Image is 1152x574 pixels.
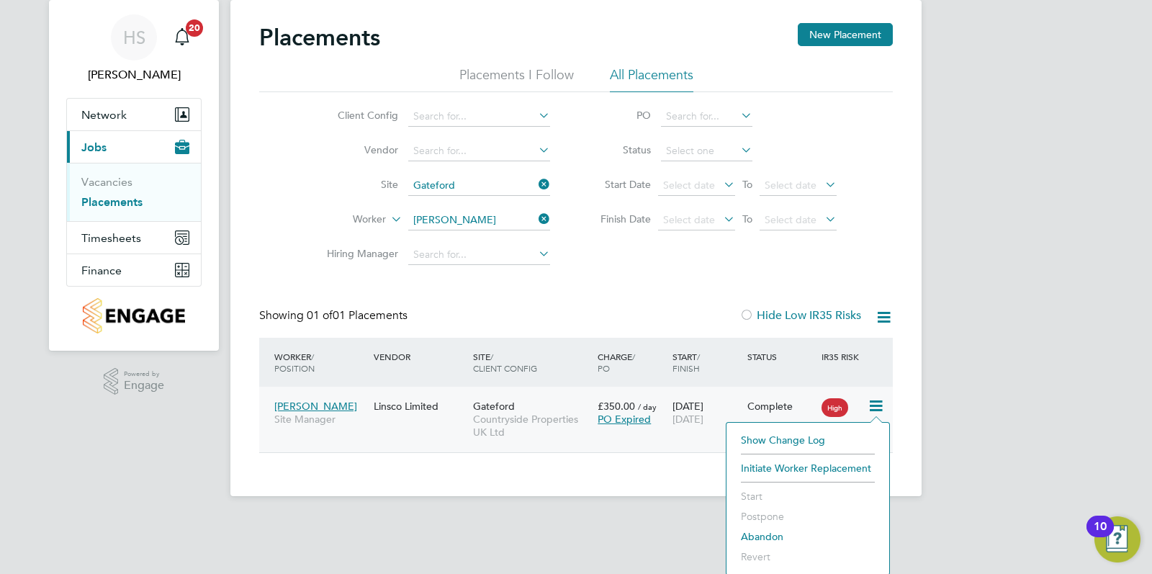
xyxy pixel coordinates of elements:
[274,413,366,426] span: Site Manager
[271,344,370,381] div: Worker
[663,213,715,226] span: Select date
[822,398,848,417] span: High
[663,179,715,192] span: Select date
[473,351,537,374] span: / Client Config
[734,506,882,526] li: Postpone
[765,179,816,192] span: Select date
[370,393,469,420] div: Linsco Limited
[818,344,868,369] div: IR35 Risk
[669,393,744,433] div: [DATE]
[315,247,398,260] label: Hiring Manager
[67,222,201,254] button: Timesheets
[672,413,703,426] span: [DATE]
[586,109,651,122] label: PO
[734,430,882,450] li: Show change log
[81,231,141,245] span: Timesheets
[408,176,550,196] input: Search for...
[734,526,882,547] li: Abandon
[315,143,398,156] label: Vendor
[67,163,201,221] div: Jobs
[315,109,398,122] label: Client Config
[661,107,752,127] input: Search for...
[669,344,744,381] div: Start
[81,175,132,189] a: Vacancies
[1094,516,1140,562] button: Open Resource Center, 10 new notifications
[586,178,651,191] label: Start Date
[598,351,635,374] span: / PO
[274,400,357,413] span: [PERSON_NAME]
[81,264,122,277] span: Finance
[67,254,201,286] button: Finance
[186,19,203,37] span: 20
[610,66,693,92] li: All Placements
[67,99,201,130] button: Network
[123,28,145,47] span: HS
[734,486,882,506] li: Start
[598,400,635,413] span: £350.00
[765,213,816,226] span: Select date
[408,107,550,127] input: Search for...
[738,175,757,194] span: To
[66,66,202,84] span: Hugo Slattery
[744,344,819,369] div: Status
[303,212,386,227] label: Worker
[586,212,651,225] label: Finish Date
[124,380,164,392] span: Engage
[370,344,469,369] div: Vendor
[124,368,164,380] span: Powered by
[408,245,550,265] input: Search for...
[594,344,669,381] div: Charge
[473,400,515,413] span: Gateford
[67,131,201,163] button: Jobs
[259,23,380,52] h2: Placements
[66,14,202,84] a: HS[PERSON_NAME]
[734,547,882,567] li: Revert
[168,14,197,60] a: 20
[81,108,127,122] span: Network
[469,344,594,381] div: Site
[739,308,861,323] label: Hide Low IR35 Risks
[104,368,165,395] a: Powered byEngage
[598,413,651,426] span: PO Expired
[459,66,574,92] li: Placements I Follow
[408,141,550,161] input: Search for...
[66,298,202,333] a: Go to home page
[798,23,893,46] button: New Placement
[586,143,651,156] label: Status
[81,195,143,209] a: Placements
[747,400,815,413] div: Complete
[473,413,590,439] span: Countryside Properties UK Ltd
[734,458,882,478] li: Initiate Worker Replacement
[738,210,757,228] span: To
[661,141,752,161] input: Select one
[408,210,550,230] input: Search for...
[307,308,333,323] span: 01 of
[81,140,107,154] span: Jobs
[259,308,410,323] div: Showing
[83,298,184,333] img: countryside-properties-logo-retina.png
[271,392,893,404] a: [PERSON_NAME]Site ManagerLinsco LimitedGatefordCountryside Properties UK Ltd£350.00 / dayPO Expir...
[315,178,398,191] label: Site
[274,351,315,374] span: / Position
[1094,526,1107,545] div: 10
[672,351,700,374] span: / Finish
[638,401,657,412] span: / day
[307,308,408,323] span: 01 Placements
